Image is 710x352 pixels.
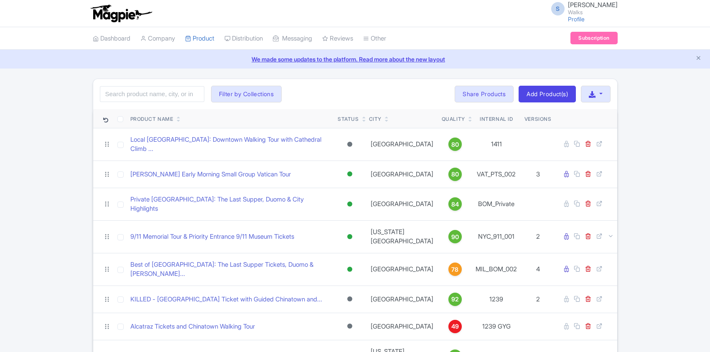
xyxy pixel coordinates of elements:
a: 80 [442,138,468,151]
a: Private [GEOGRAPHIC_DATA]: The Last Supper, Duomo & City Highlights [130,195,331,214]
span: 78 [451,265,458,274]
a: Local [GEOGRAPHIC_DATA]: Downtown Walking Tour with Cathedral Climb ... [130,135,331,154]
a: Messaging [273,27,312,50]
a: [PERSON_NAME] Early Morning Small Group Vatican Tour [130,170,291,179]
td: [GEOGRAPHIC_DATA] [366,286,438,313]
td: MIL_BOM_002 [472,253,521,286]
a: S [PERSON_NAME] Walks [546,2,618,15]
a: 80 [442,168,468,181]
a: Reviews [322,27,353,50]
span: 4 [536,265,540,273]
a: Alcatraz Tickets and Chinatown Walking Tour [130,322,255,332]
a: Dashboard [93,27,130,50]
a: 92 [442,293,468,306]
span: 2 [536,295,540,303]
div: Active [346,168,354,180]
a: Profile [568,15,585,23]
th: Versions [521,109,555,128]
td: [US_STATE][GEOGRAPHIC_DATA] [366,220,438,253]
a: Best of [GEOGRAPHIC_DATA]: The Last Supper Tickets, Duomo & [PERSON_NAME]... [130,260,331,279]
span: 92 [451,295,459,304]
a: 49 [442,320,468,333]
a: Company [140,27,175,50]
a: Share Products [455,86,514,102]
a: 78 [442,263,468,276]
td: NYC_911_001 [472,220,521,253]
a: 9/11 Memorial Tour & Priority Entrance 9/11 Museum Tickets [130,232,294,242]
a: Subscription [570,32,617,44]
td: [GEOGRAPHIC_DATA] [366,128,438,161]
td: [GEOGRAPHIC_DATA] [366,313,438,340]
div: Quality [442,115,465,123]
div: Archived [346,293,354,305]
td: VAT_PTS_002 [472,161,521,188]
td: 1239 GYG [472,313,521,340]
span: 80 [451,170,459,179]
div: Archived [346,138,354,150]
button: Filter by Collections [211,86,282,102]
a: Add Product(s) [519,86,576,102]
a: We made some updates to the platform. Read more about the new layout [5,55,705,64]
div: Status [338,115,359,123]
small: Walks [568,10,618,15]
a: 90 [442,230,468,243]
button: Close announcement [695,54,702,64]
span: 49 [451,322,459,331]
span: [PERSON_NAME] [568,1,618,9]
div: Active [346,198,354,210]
span: 90 [451,232,459,242]
div: Active [346,263,354,275]
td: [GEOGRAPHIC_DATA] [366,188,438,220]
div: City [369,115,382,123]
a: Other [363,27,386,50]
td: 1239 [472,286,521,313]
a: Product [185,27,214,50]
span: S [551,2,565,15]
td: [GEOGRAPHIC_DATA] [366,253,438,286]
a: KILLED - [GEOGRAPHIC_DATA] Ticket with Guided Chinatown and... [130,295,322,304]
span: 84 [451,200,459,209]
img: logo-ab69f6fb50320c5b225c76a69d11143b.png [89,4,153,23]
span: 2 [536,232,540,240]
div: Product Name [130,115,173,123]
td: BOM_Private [472,188,521,220]
input: Search product name, city, or interal id [100,86,204,102]
span: 80 [451,140,459,149]
div: Archived [346,320,354,332]
td: [GEOGRAPHIC_DATA] [366,161,438,188]
th: Internal ID [472,109,521,128]
a: Distribution [224,27,263,50]
a: 84 [442,197,468,211]
td: 1411 [472,128,521,161]
span: 3 [536,170,540,178]
div: Active [346,231,354,243]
